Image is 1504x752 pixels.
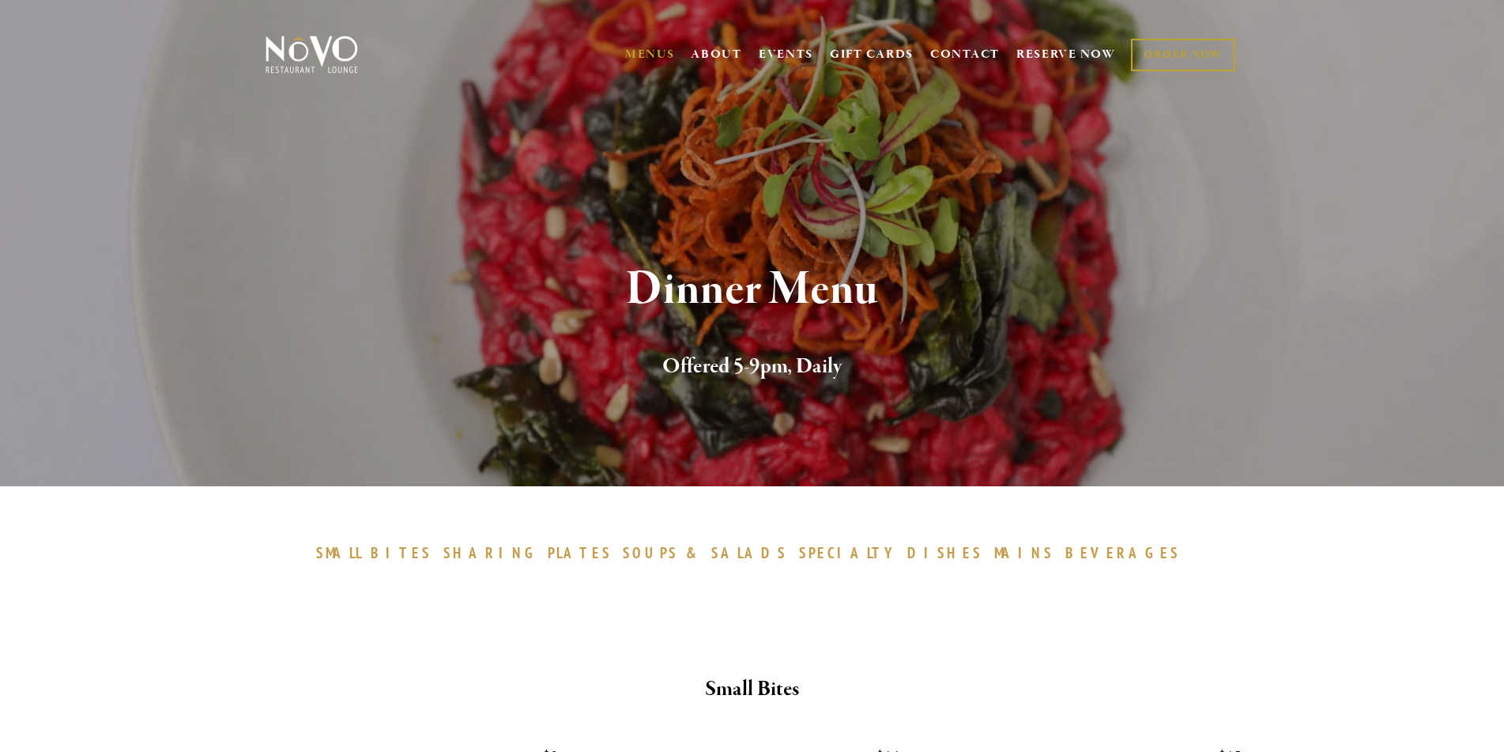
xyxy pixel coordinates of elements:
[711,543,787,562] span: SALADS
[262,35,361,74] img: Novo Restaurant &amp; Lounge
[548,543,612,562] span: PLATES
[443,543,619,562] a: SHARINGPLATES
[830,40,914,70] a: GIFT CARDS
[1065,543,1181,562] span: BEVERAGES
[994,543,1061,562] a: MAINS
[292,350,1213,384] h2: Offered 5-9pm, Daily
[691,47,742,62] a: ABOUT
[316,543,440,562] a: SMALLBITES
[1016,40,1116,70] a: RESERVE NOW
[686,543,703,562] span: &
[623,543,678,562] span: SOUPS
[759,47,813,62] a: EVENTS
[799,543,900,562] span: SPECIALTY
[292,264,1213,316] h1: Dinner Menu
[625,47,675,62] a: MENUS
[1065,543,1189,562] a: BEVERAGES
[930,40,1000,70] a: CONTACT
[443,543,540,562] span: SHARING
[371,543,432,562] span: BITES
[907,543,982,562] span: DISHES
[1131,39,1234,71] a: ORDER NOW
[705,675,799,703] strong: Small Bites
[316,543,364,562] span: SMALL
[799,543,990,562] a: SPECIALTYDISHES
[994,543,1054,562] span: MAINS
[623,543,794,562] a: SOUPS&SALADS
